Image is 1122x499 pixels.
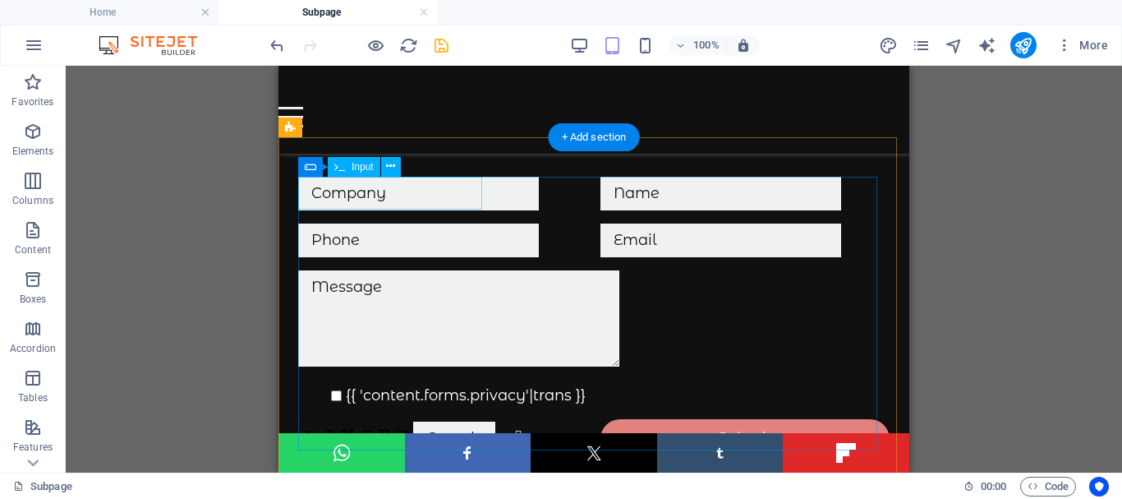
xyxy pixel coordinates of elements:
p: Columns [12,194,53,207]
h4: Subpage [218,3,437,21]
i: On resize automatically adjust zoom level to fit chosen device. [736,38,751,53]
span: Code [1028,477,1069,497]
button: Usercentrics [1089,477,1109,497]
p: Favorites [11,95,53,109]
button: undo [267,35,287,55]
i: Design (Ctrl+Alt+Y) [879,36,898,55]
button: More [1050,32,1115,58]
i: Pages (Ctrl+Alt+S) [912,36,931,55]
p: Content [15,243,51,256]
i: AI Writer [977,36,996,55]
img: flipboard sharing button [558,377,577,397]
button: reload [398,35,418,55]
p: Features [13,441,53,454]
a: Click to cancel selection. Double-click to open Pages [13,477,72,497]
button: publish [1010,32,1037,58]
p: Accordion [10,342,56,355]
i: Save (Ctrl+S) [432,36,451,55]
button: 100% [669,35,727,55]
h6: 100% [693,35,720,55]
button: Code [1020,477,1076,497]
button: navigator [945,35,964,55]
span: 00 00 [981,477,1006,497]
div: + Add section [549,123,640,151]
span: More [1056,37,1108,53]
p: Elements [12,145,54,158]
h6: Session time [963,477,1007,497]
img: tumblr sharing button [432,377,452,397]
button: save [431,35,451,55]
button: pages [912,35,931,55]
button: Click here to leave preview mode and continue editing [366,35,385,55]
p: Tables [18,391,48,404]
img: twitter sharing button [306,377,325,397]
i: Publish [1014,36,1032,55]
img: Editor Logo [94,35,218,55]
p: Boxes [20,293,47,306]
button: design [879,35,899,55]
span: : [992,480,995,492]
img: whatsapp sharing button [53,377,73,397]
button: text_generator [977,35,997,55]
img: facebook sharing button [179,377,199,397]
i: Navigator [945,36,963,55]
i: Undo: Change text (Ctrl+Z) [268,36,287,55]
span: Input [352,162,374,172]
